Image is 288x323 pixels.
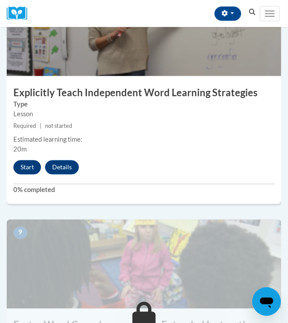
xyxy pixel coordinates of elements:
[13,160,41,175] button: Start
[7,86,281,100] h3: Explicitly Teach Independent Word Learning Strategies
[7,7,33,20] img: Logo brand
[13,185,275,195] label: 0% completed
[45,160,79,175] button: Details
[13,110,275,119] div: Lesson
[7,7,33,20] a: Cox Campus
[45,123,72,130] span: not started
[40,123,41,130] span: |
[13,226,28,240] span: 9
[246,7,259,18] button: Search
[13,123,36,130] span: Required
[13,135,275,145] div: Estimated learning time:
[214,7,241,21] button: Account Settings
[13,146,27,153] span: 20m
[7,220,281,309] img: Course Image
[252,287,281,316] iframe: Button to launch messaging window
[13,100,275,110] label: Type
